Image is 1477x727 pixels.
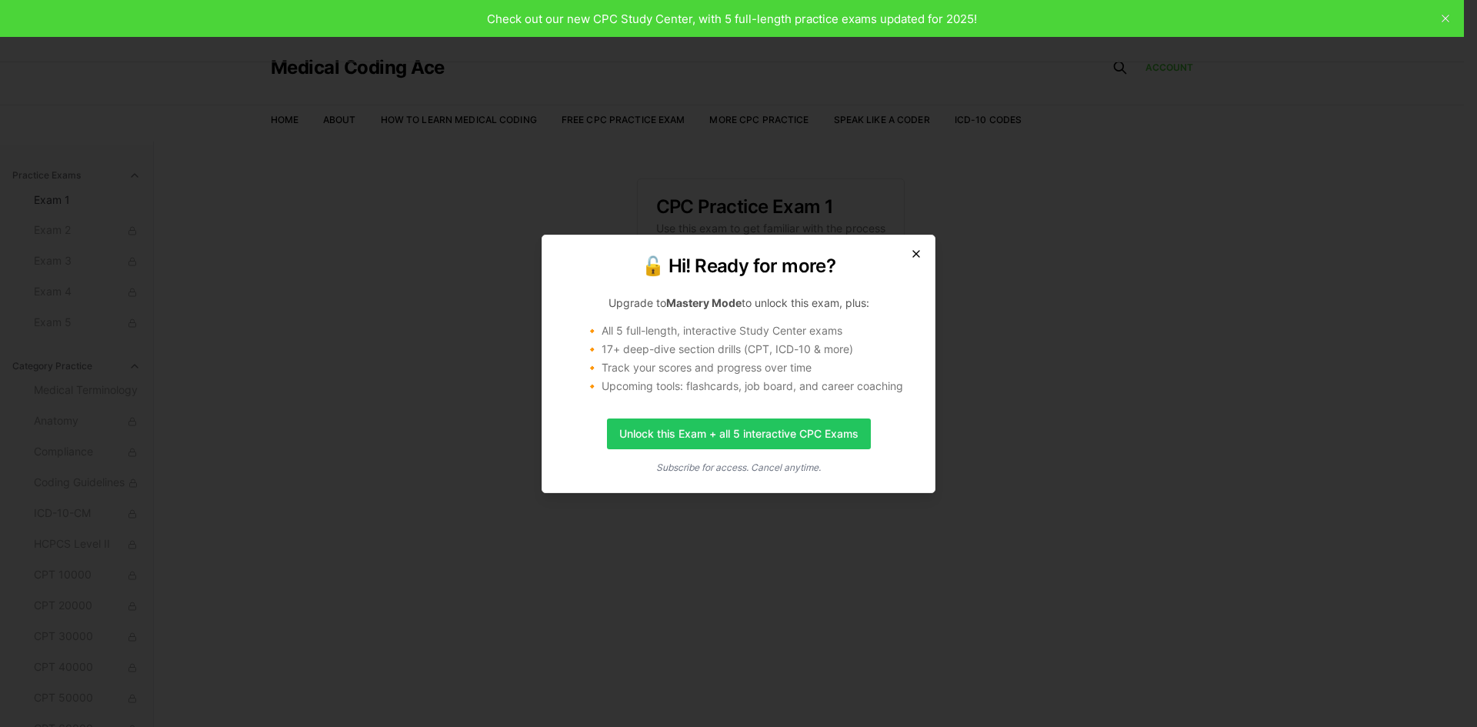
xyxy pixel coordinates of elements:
[666,296,742,309] strong: Mastery Mode
[585,360,916,375] li: 🔸 Track your scores and progress over time
[656,462,821,473] i: Subscribe for access. Cancel anytime.
[561,295,916,311] p: Upgrade to to unlock this exam, plus:
[607,419,871,449] a: Unlock this Exam + all 5 interactive CPC Exams
[585,342,916,357] li: 🔸 17+ deep-dive section drills (CPT, ICD-10 & more)
[561,254,916,278] h2: 🔓 Hi! Ready for more?
[585,379,916,394] li: 🔸 Upcoming tools: flashcards, job board, and career coaching
[585,323,916,338] li: 🔸 All 5 full-length, interactive Study Center exams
